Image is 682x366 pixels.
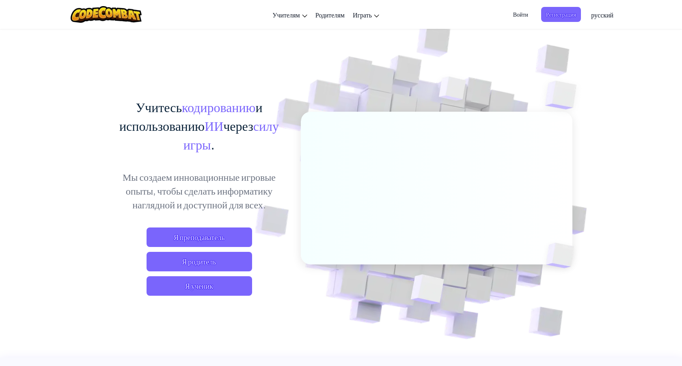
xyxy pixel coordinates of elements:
font: Мы создаем инновационные игровые опыты, чтобы сделать информатику наглядной и доступной для всех. [123,171,276,210]
a: Родителям [311,4,349,26]
button: Я ученик [147,276,252,296]
a: Учителям [268,4,311,26]
font: кодированию [182,99,255,115]
font: . [211,136,215,152]
font: Учитесь [136,99,182,115]
a: Играть [349,4,383,26]
font: Войти [513,11,528,18]
font: Регистрация [546,11,576,18]
font: через [223,117,253,134]
font: Я преподаватель [174,232,225,242]
button: Войти [508,7,533,22]
img: Перекрывающиеся кубы [424,61,482,121]
img: Перекрывающиеся кубы [391,257,464,325]
img: Логотип CodeCombat [71,6,142,23]
font: Я ученик [185,281,213,290]
font: русский [591,11,613,19]
a: Я преподаватель [147,227,252,247]
font: Учителям [272,11,300,19]
img: Перекрывающиеся кубы [533,226,594,285]
img: Перекрывающиеся кубы [529,61,599,130]
a: русский [587,4,617,26]
font: Я родитель [182,257,216,266]
font: Родителям [315,11,345,19]
font: Играть [353,11,372,19]
button: Регистрация [541,7,581,22]
font: ИИ [205,117,223,134]
a: Я родитель [147,252,252,271]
